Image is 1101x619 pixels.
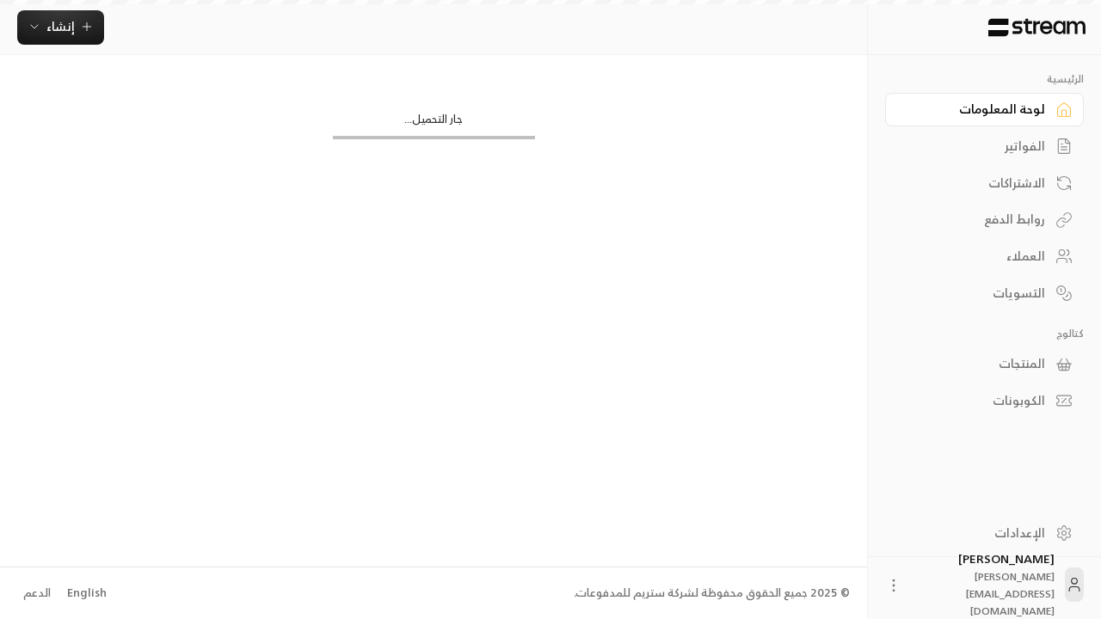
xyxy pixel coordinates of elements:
div: الإعدادات [907,524,1045,542]
div: المنتجات [907,355,1045,372]
div: روابط الدفع [907,211,1045,228]
span: إنشاء [46,15,75,37]
a: لوحة المعلومات [885,93,1084,126]
p: كتالوج [885,327,1084,340]
div: لوحة المعلومات [907,101,1045,118]
p: الرئيسية [885,72,1084,86]
div: الفواتير [907,138,1045,155]
img: Logo [987,18,1087,37]
div: العملاء [907,248,1045,265]
div: الكوبونات [907,392,1045,409]
a: الإعدادات [885,516,1084,549]
a: العملاء [885,240,1084,273]
a: الفواتير [885,130,1084,163]
a: روابط الدفع [885,203,1084,236]
div: [PERSON_NAME] [913,550,1055,619]
a: الدعم [17,578,56,609]
button: إنشاء [17,10,104,45]
div: التسويات [907,285,1045,302]
div: English [67,585,107,602]
a: الاشتراكات [885,166,1084,199]
div: © 2025 جميع الحقوق محفوظة لشركة ستريم للمدفوعات. [574,585,850,602]
div: الاشتراكات [907,175,1045,192]
a: الكوبونات [885,384,1084,418]
a: المنتجات [885,347,1084,381]
div: جار التحميل... [333,111,535,136]
a: التسويات [885,276,1084,309]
